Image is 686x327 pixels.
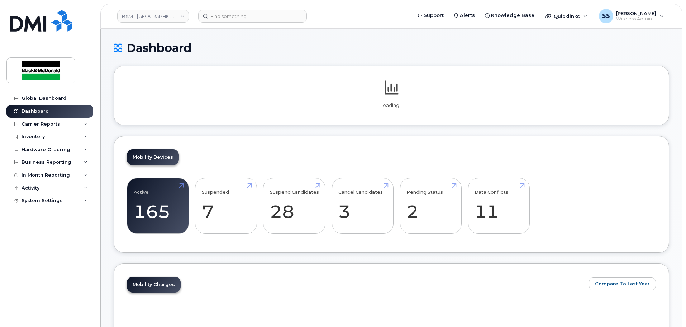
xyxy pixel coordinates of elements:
[338,182,387,230] a: Cancel Candidates 3
[595,280,650,287] span: Compare To Last Year
[202,182,250,230] a: Suspended 7
[589,277,656,290] button: Compare To Last Year
[127,102,656,109] p: Loading...
[134,182,182,230] a: Active 165
[270,182,319,230] a: Suspend Candidates 28
[114,42,669,54] h1: Dashboard
[127,149,179,165] a: Mobility Devices
[475,182,523,230] a: Data Conflicts 11
[406,182,455,230] a: Pending Status 2
[127,277,181,293] a: Mobility Charges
